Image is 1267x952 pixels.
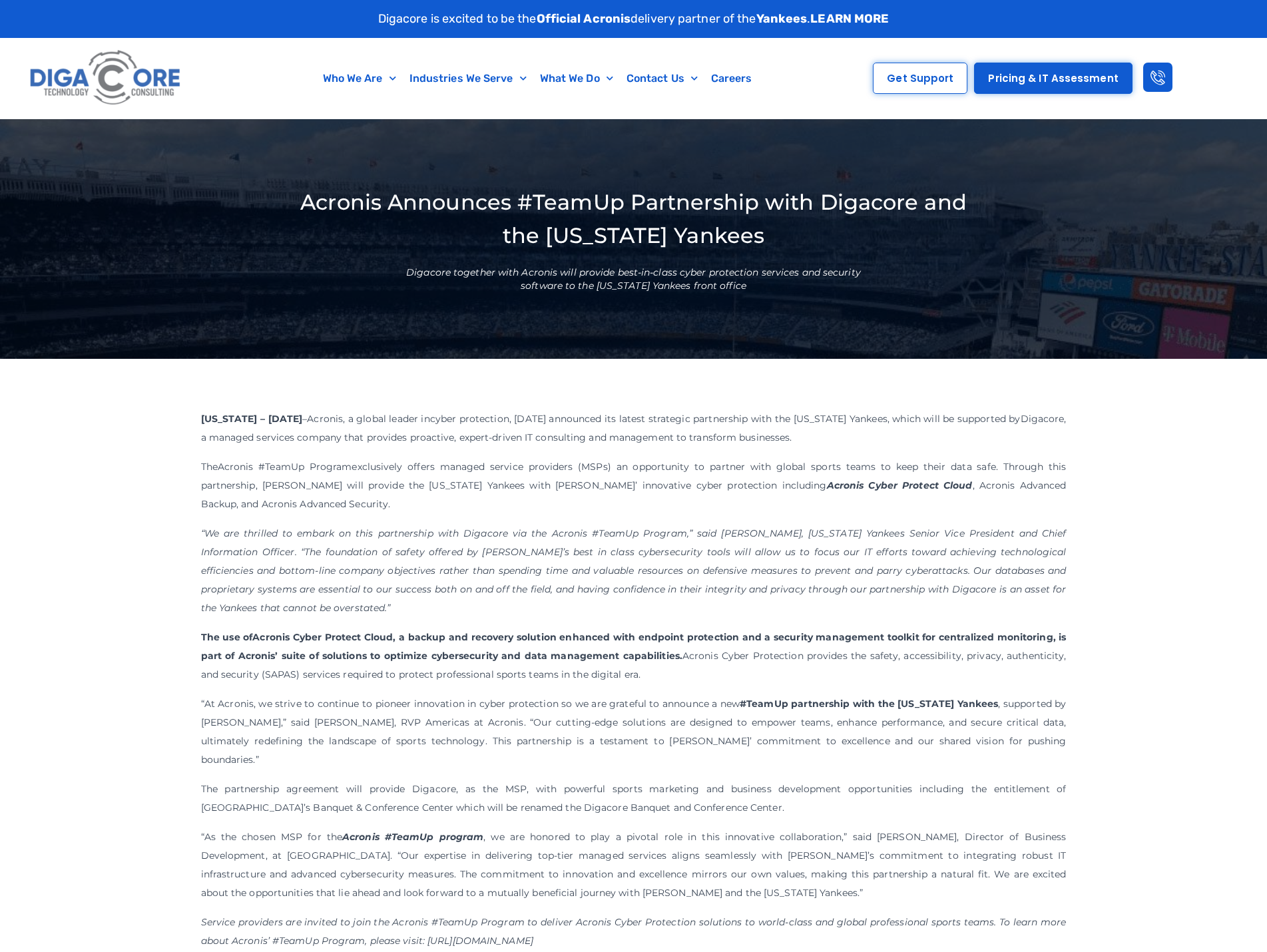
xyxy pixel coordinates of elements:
span: “As the chosen MSP for the , we are honored to play a pivotal role in this innovative collaborati... [201,831,1067,899]
a: Digacore [1021,413,1065,425]
strong: Yankees [756,11,808,26]
h1: Acronis Announces #TeamUp Partnership with Digacore and the [US_STATE] Yankees [288,186,980,252]
a: What We Do [533,63,620,94]
em: “We are thrilled to embark on this partnership with Digacore via the Acronis #TeamUp Program,” sa... [201,527,1067,614]
span: Acronis Cyber Protection provides the safety, accessibility, privacy, authenticity, and security ... [201,631,1067,680]
strong: Acronis Cyber Protect Cloud [827,479,973,491]
span: “At Acronis, we strive to continue to pioneer innovation in cyber protection so we are grateful t... [201,698,1067,766]
a: Acronis Cyber Protect Cloud [252,631,393,643]
a: Get Support [873,63,967,94]
span: – , a global leader in , [DATE] announced its latest strategic partnership with the [US_STATE] Ya... [201,413,1067,443]
strong: #TeamUp partnership with the [US_STATE] Yankees [740,698,998,710]
span: The exclusively offers managed service providers (MSPs) an opportunity to partner with global spo... [201,461,1067,510]
a: Pricing & IT Assessment [974,63,1132,94]
a: Who We Are [316,63,403,94]
p: Digacore is excited to be the delivery partner of the . [378,10,889,28]
span: The partnership agreement will provide Digacore, as the MSP, with powerful sports marketing and b... [201,783,1067,814]
strong: The use of , a backup and recovery solution enhanced with endpoint protection and a security mana... [201,631,1067,662]
nav: Menu [249,63,826,94]
span: Get Support [887,73,953,83]
a: LEARN MORE [810,11,889,26]
a: Industries We Serve [403,63,533,94]
img: Digacore logo 1 [26,45,186,112]
a: cyber protection [430,413,509,425]
strong: Official Acronis [537,11,631,26]
a: Acronis [307,413,343,425]
em: Service providers are invited to join the Acronis #TeamUp Program to deliver Acronis Cyber Protec... [201,916,1067,947]
em: Digacore together with Acronis will provide best-in-class cyber protection services and security ... [406,266,861,292]
a: Acronis #TeamUp Program [218,461,352,473]
a: Careers [704,63,759,94]
strong: Acronis #TeamUp program [342,831,483,843]
span: Pricing & IT Assessment [988,73,1118,83]
strong: [US_STATE] – [DATE] [201,413,303,425]
a: Contact Us [620,63,704,94]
